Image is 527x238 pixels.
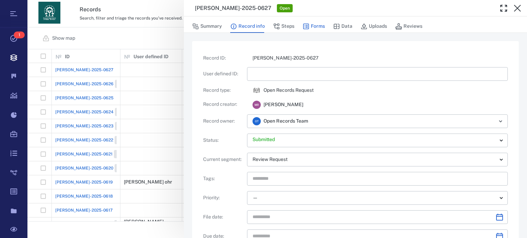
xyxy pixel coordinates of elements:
p: Current segment : [203,156,244,163]
button: Steps [273,20,294,33]
p: [PERSON_NAME]-2025-0627 [253,55,508,62]
div: Open Records Request [253,86,261,95]
div: — [253,194,497,202]
p: Submitted [253,136,497,143]
button: Reviews [395,20,422,33]
button: Summary [192,20,222,33]
span: Help [61,5,75,11]
button: Choose date [493,210,506,224]
body: Rich Text Area. Press ALT-0 for help. [5,5,298,12]
span: Review Request [253,156,288,162]
button: Forms [303,20,325,33]
button: Uploads [361,20,387,33]
span: 1 [14,32,25,38]
button: Record info [230,20,265,33]
p: Open Records Request [263,87,314,94]
img: icon Open Records Request [253,86,261,95]
p: Tags : [203,175,244,182]
p: File date : [203,214,244,221]
p: Record owner : [203,118,244,125]
span: Open [278,5,291,11]
span: [PERSON_NAME] [263,101,303,108]
p: Record ID : [203,55,244,62]
button: Data [333,20,352,33]
h3: [PERSON_NAME]-2025-0627 [195,4,271,12]
p: Record creator : [203,101,244,108]
p: Record type : [203,87,244,94]
span: Open Records Team [263,118,308,125]
div: O T [253,117,261,125]
button: Toggle Fullscreen [497,1,511,15]
div: M R [253,101,261,109]
p: Priority : [203,195,244,201]
button: Close [511,1,524,15]
button: Open [496,116,505,126]
p: User defined ID : [203,71,244,77]
p: Status : [203,137,244,144]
